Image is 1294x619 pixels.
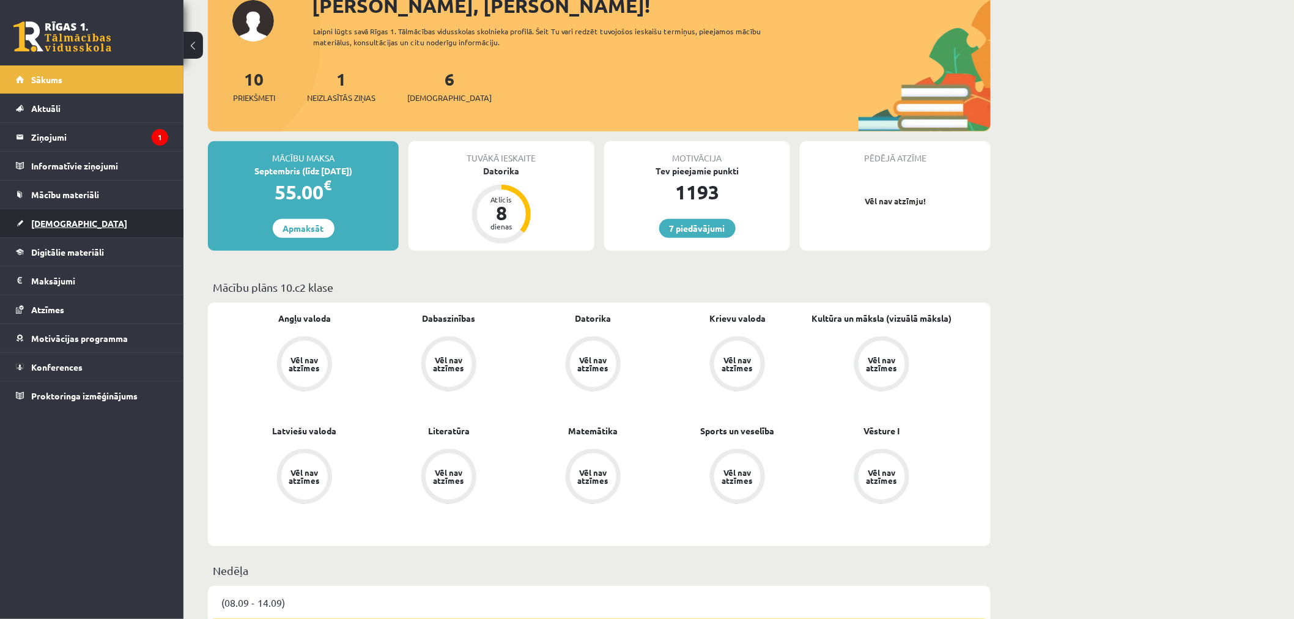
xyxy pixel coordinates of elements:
[307,92,375,104] span: Neizlasītās ziņas
[812,312,952,325] a: Kultūra un māksla (vizuālā māksla)
[483,223,520,230] div: dienas
[208,586,991,619] div: (08.09 - 14.09)
[428,424,470,437] a: Literatūra
[810,449,954,506] a: Vēl nav atzīmes
[232,449,377,506] a: Vēl nav atzīmes
[31,103,61,114] span: Aktuāli
[16,267,168,295] a: Maksājumi
[423,312,476,325] a: Dabaszinības
[31,74,62,85] span: Sākums
[16,209,168,237] a: [DEMOGRAPHIC_DATA]
[604,141,790,165] div: Motivācija
[377,449,521,506] a: Vēl nav atzīmes
[810,336,954,394] a: Vēl nav atzīmes
[521,336,665,394] a: Vēl nav atzīmes
[665,449,810,506] a: Vēl nav atzīmes
[659,219,736,238] a: 7 piedāvājumi
[232,336,377,394] a: Vēl nav atzīmes
[16,152,168,180] a: Informatīvie ziņojumi
[377,336,521,394] a: Vēl nav atzīmes
[569,424,618,437] a: Matemātika
[865,469,899,484] div: Vēl nav atzīmes
[31,304,64,315] span: Atzīmes
[152,129,168,146] i: 1
[16,324,168,352] a: Motivācijas programma
[409,165,594,177] div: Datorika
[31,390,138,401] span: Proktoringa izmēģinājums
[287,356,322,372] div: Vēl nav atzīmes
[233,68,275,104] a: 10Priekšmeti
[208,141,399,165] div: Mācību maksa
[409,165,594,245] a: Datorika Atlicis 8 dienas
[16,295,168,324] a: Atzīmes
[720,356,755,372] div: Vēl nav atzīmes
[233,92,275,104] span: Priekšmeti
[521,449,665,506] a: Vēl nav atzīmes
[865,356,899,372] div: Vēl nav atzīmes
[273,424,337,437] a: Latviešu valoda
[287,469,322,484] div: Vēl nav atzīmes
[806,195,985,207] p: Vēl nav atzīmju!
[31,189,99,200] span: Mācību materiāli
[208,165,399,177] div: Septembris (līdz [DATE])
[324,176,332,194] span: €
[483,196,520,203] div: Atlicis
[13,21,111,52] a: Rīgas 1. Tālmācības vidusskola
[31,152,168,180] legend: Informatīvie ziņojumi
[720,469,755,484] div: Vēl nav atzīmes
[16,123,168,151] a: Ziņojumi1
[575,312,612,325] a: Datorika
[576,469,610,484] div: Vēl nav atzīmes
[16,382,168,410] a: Proktoringa izmēģinājums
[208,177,399,207] div: 55.00
[604,165,790,177] div: Tev pieejamie punkti
[31,267,168,295] legend: Maksājumi
[213,562,986,579] p: Nedēļa
[701,424,775,437] a: Sports un veselība
[16,65,168,94] a: Sākums
[16,180,168,209] a: Mācību materiāli
[313,26,783,48] div: Laipni lūgts savā Rīgas 1. Tālmācības vidusskolas skolnieka profilā. Šeit Tu vari redzēt tuvojošo...
[307,68,375,104] a: 1Neizlasītās ziņas
[407,68,492,104] a: 6[DEMOGRAPHIC_DATA]
[665,336,810,394] a: Vēl nav atzīmes
[432,356,466,372] div: Vēl nav atzīmes
[409,141,594,165] div: Tuvākā ieskaite
[213,279,986,295] p: Mācību plāns 10.c2 klase
[31,123,168,151] legend: Ziņojumi
[31,333,128,344] span: Motivācijas programma
[604,177,790,207] div: 1193
[16,353,168,381] a: Konferences
[278,312,331,325] a: Angļu valoda
[273,219,335,238] a: Apmaksāt
[709,312,766,325] a: Krievu valoda
[483,203,520,223] div: 8
[432,469,466,484] div: Vēl nav atzīmes
[800,141,991,165] div: Pēdējā atzīme
[31,218,127,229] span: [DEMOGRAPHIC_DATA]
[576,356,610,372] div: Vēl nav atzīmes
[31,361,83,373] span: Konferences
[864,424,900,437] a: Vēsture I
[16,238,168,266] a: Digitālie materiāli
[31,246,104,258] span: Digitālie materiāli
[407,92,492,104] span: [DEMOGRAPHIC_DATA]
[16,94,168,122] a: Aktuāli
